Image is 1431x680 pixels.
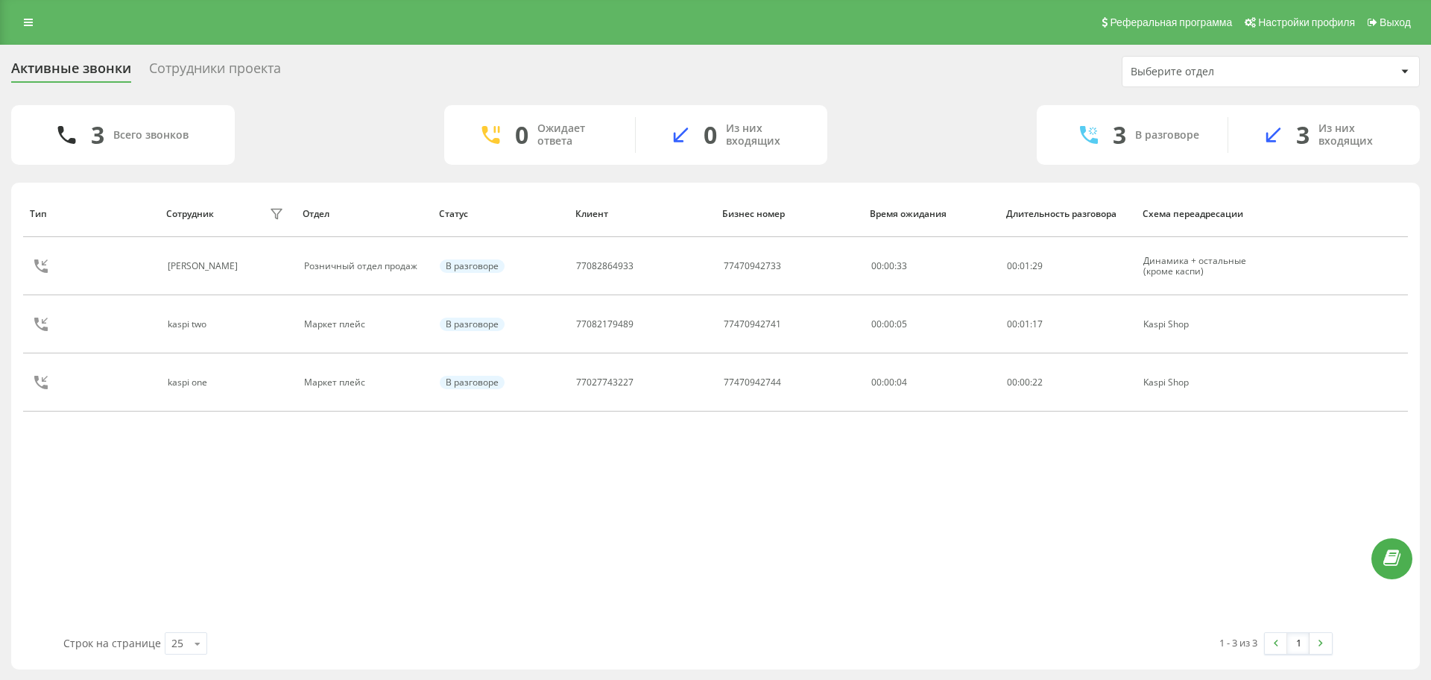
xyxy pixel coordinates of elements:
div: Kaspi Shop [1143,377,1263,388]
span: 01 [1020,259,1030,272]
div: 1 - 3 из 3 [1219,635,1257,650]
div: : : [1007,377,1043,388]
span: 00 [1007,318,1017,330]
div: 25 [171,636,183,651]
div: 00:00:05 [871,319,991,330]
div: Выберите отдел [1131,66,1309,78]
div: Длительность разговора [1006,209,1128,219]
span: Реферальная программа [1110,16,1232,28]
div: kaspi two [168,319,210,330]
div: Из них входящих [726,122,805,148]
div: kaspi one [168,377,211,388]
div: Всего звонков [113,129,189,142]
div: 3 [1113,121,1126,149]
div: Статус [439,209,561,219]
div: 00:00:33 [871,261,991,271]
div: [PERSON_NAME] [168,261,241,271]
div: Розничный отдел продаж [304,261,424,271]
div: В разговоре [440,376,505,389]
div: Клиент [575,209,709,219]
div: : : [1007,261,1043,271]
div: 77082179489 [576,319,634,330]
div: 77470942733 [724,261,781,271]
span: Настройки профиля [1258,16,1355,28]
div: Сотрудники проекта [149,60,281,84]
span: 17 [1032,318,1043,330]
span: 00 [1007,259,1017,272]
div: 77470942744 [724,377,781,388]
div: Динамика + остальные (кроме каспи) [1143,256,1263,277]
div: 77082864933 [576,261,634,271]
div: Активные звонки [11,60,131,84]
div: 3 [91,121,104,149]
div: 77027743227 [576,377,634,388]
div: В разговоре [1135,129,1199,142]
div: Маркет плейс [304,377,424,388]
span: 29 [1032,259,1043,272]
span: 01 [1020,318,1030,330]
div: Kaspi Shop [1143,319,1263,330]
div: Тип [30,209,152,219]
div: Отдел [303,209,425,219]
div: В разговоре [440,259,505,273]
div: 0 [515,121,528,149]
div: Время ожидания [870,209,992,219]
div: 00:00:04 [871,377,991,388]
div: Из них входящих [1318,122,1397,148]
div: 3 [1296,121,1310,149]
div: В разговоре [440,318,505,331]
div: Ожидает ответа [537,122,613,148]
div: 0 [704,121,717,149]
span: 22 [1032,376,1043,388]
span: 00 [1020,376,1030,388]
span: Выход [1380,16,1411,28]
span: 00 [1007,376,1017,388]
a: 1 [1287,633,1310,654]
div: 77470942741 [724,319,781,330]
span: Строк на странице [63,636,161,650]
div: : : [1007,319,1043,330]
div: Схема переадресации [1143,209,1265,219]
div: Сотрудник [166,209,214,219]
div: Бизнес номер [722,209,856,219]
div: Маркет плейс [304,319,424,330]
